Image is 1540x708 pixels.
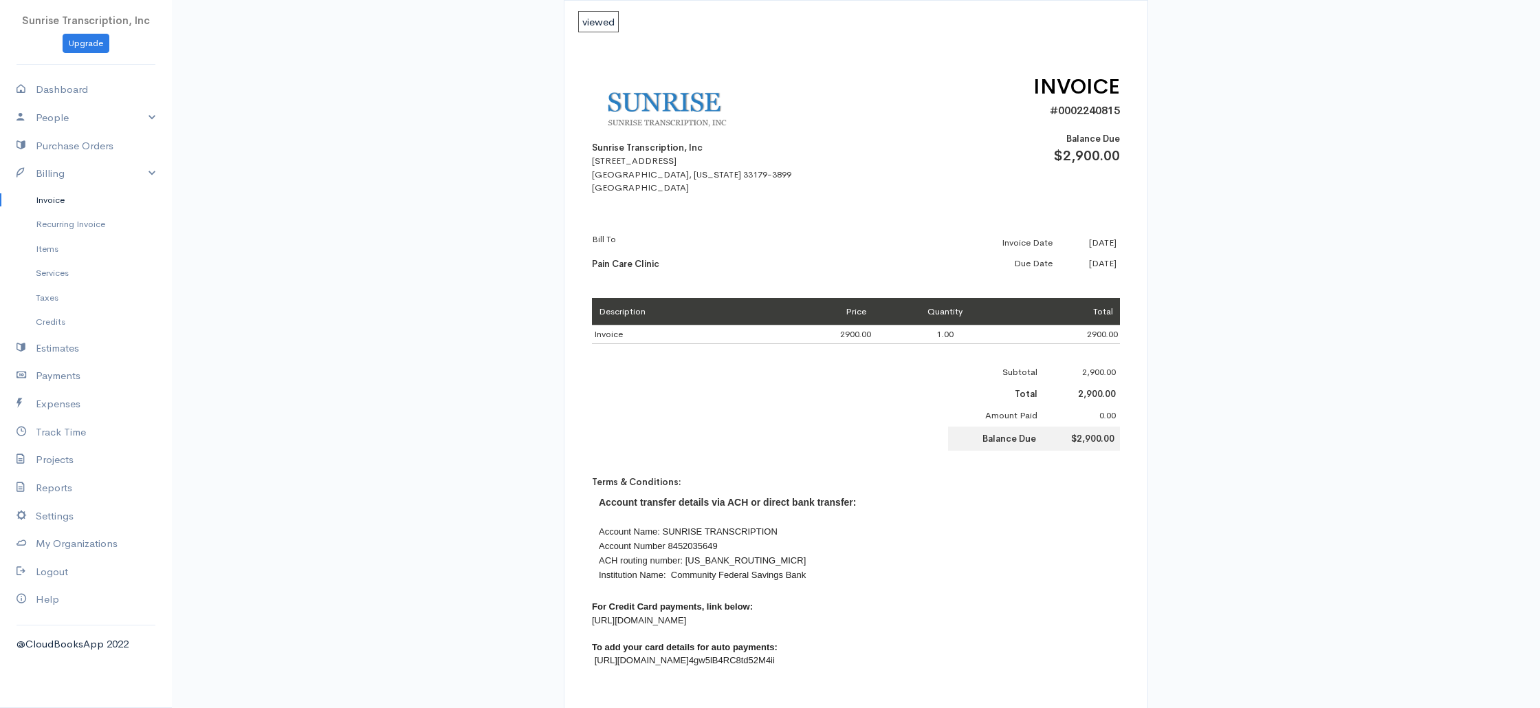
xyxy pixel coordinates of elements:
[1017,298,1120,325] td: Total
[1066,133,1120,144] span: Balance Due
[592,154,833,195] div: [STREET_ADDRESS] [GEOGRAPHIC_DATA], [US_STATE] 33179-3899 [GEOGRAPHIC_DATA]
[16,636,155,652] div: @CloudBooksApp 2022
[592,601,753,612] b: For Credit Card payments, link below:
[948,427,1042,451] td: Balance Due
[1050,103,1120,118] span: #0002240815
[592,142,703,153] b: Sunrise Transcription, Inc
[770,298,873,325] td: Price
[1042,361,1120,383] td: 2,900.00
[1017,325,1120,344] td: 2900.00
[592,642,778,652] b: To add your card details for auto payments:
[595,655,689,665] a: [URL][DOMAIN_NAME]
[1053,147,1120,164] span: $2,900.00
[1056,233,1120,253] td: [DATE]
[592,476,681,488] b: Terms & Conditions:
[770,325,873,344] td: 2900.00
[948,233,1056,253] td: Invoice Date
[1078,388,1116,400] b: 2,900.00
[948,253,1056,274] td: Due Date
[873,298,1017,325] td: Quantity
[1033,74,1120,100] span: INVOICE
[592,72,764,141] img: logo-41.gif
[22,14,150,27] span: Sunrise Transcription, Inc
[592,615,686,625] font: [URL][DOMAIN_NAME]
[599,497,856,508] b: Account transfer details via ACH or direct bank transfer:
[592,325,770,344] td: Invoice
[1015,388,1037,400] b: Total
[63,34,109,54] a: Upgrade
[1056,253,1120,274] td: [DATE]
[1042,427,1120,451] td: $2,900.00
[873,325,1017,344] td: 1.00
[592,298,770,325] td: Description
[599,555,806,566] span: ACH routing number: [US_BANK_ROUTING_MICR]
[592,258,659,270] b: Pain Care Clinic
[1042,405,1120,427] td: 0.00
[599,541,718,551] span: Account Number 8452035649
[578,11,619,32] span: viewed
[599,570,806,580] span: Institution Name: Community Federal Savings Bank
[592,233,833,246] p: Bill To
[599,526,778,537] span: Account Name: SUNRISE TRANSCRIPTION
[948,361,1042,383] td: Subtotal
[689,655,775,665] a: 4gw5lB4RC8td52M4ii
[948,405,1042,427] td: Amount Paid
